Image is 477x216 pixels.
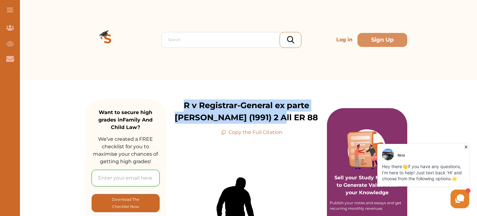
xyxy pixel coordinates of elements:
[221,129,282,136] p: Copy the Full Citation
[347,129,387,169] img: Purple card image
[85,17,130,62] img: Logo
[357,33,407,47] button: Sign Up
[92,170,160,186] input: Enter your email here
[104,196,147,210] p: Download The Checklist Now
[98,109,153,130] strong: Want to secure high grades in Family And Child Law ?
[92,194,160,212] button: [object Object]
[328,142,471,210] iframe: HelpCrunch
[287,36,294,44] img: search_icon
[93,136,158,164] span: We’ve created a FREE checklist for you to maximise your chances of getting high grades!
[334,34,355,46] p: Log in
[166,99,327,124] p: R v Registrar-General ex parte [PERSON_NAME] (1991) 2 All ER 88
